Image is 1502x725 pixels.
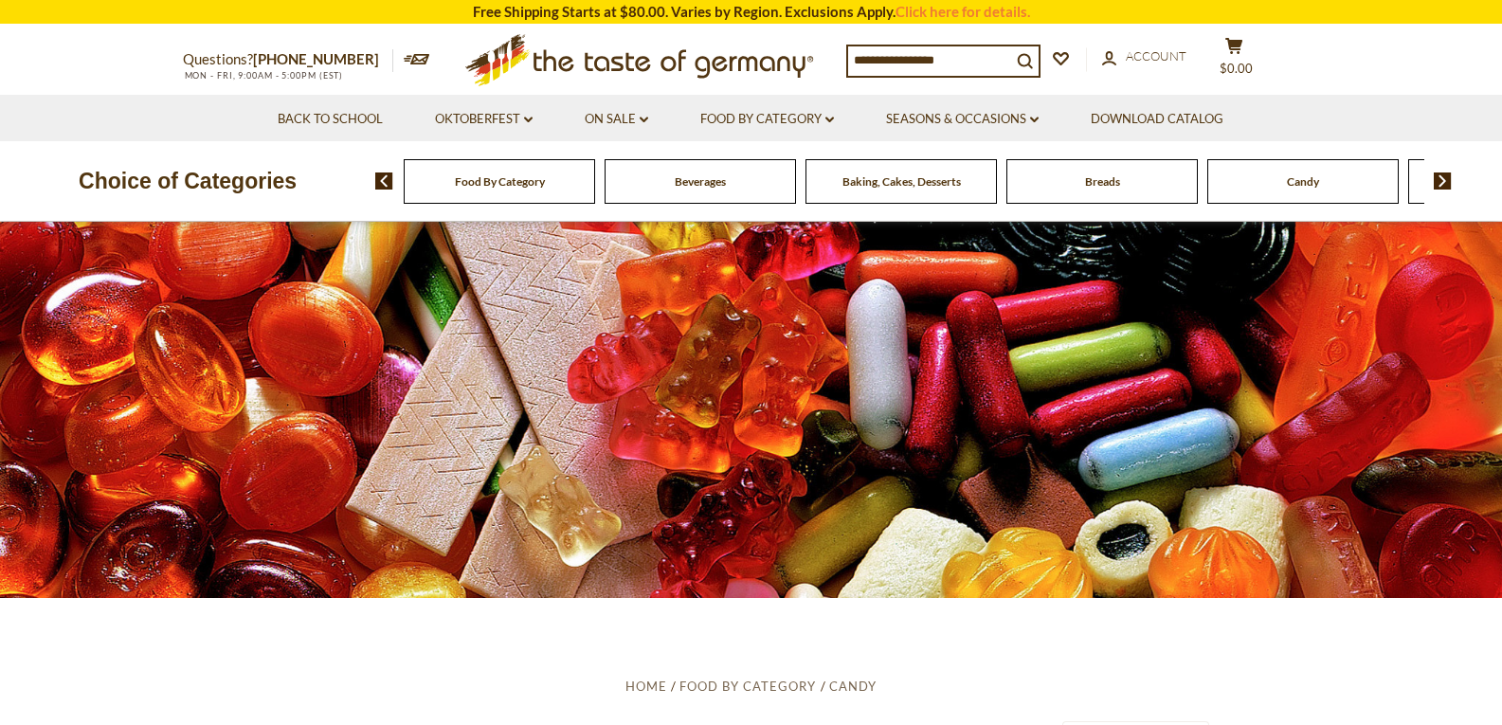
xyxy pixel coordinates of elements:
[278,109,383,130] a: Back to School
[1126,48,1186,63] span: Account
[1091,109,1223,130] a: Download Catalog
[700,109,834,130] a: Food By Category
[896,3,1030,20] a: Click here for details.
[183,47,393,72] p: Questions?
[585,109,648,130] a: On Sale
[829,679,877,694] a: Candy
[455,174,545,189] a: Food By Category
[435,109,533,130] a: Oktoberfest
[625,679,667,694] a: Home
[1220,61,1253,76] span: $0.00
[1434,172,1452,190] img: next arrow
[375,172,393,190] img: previous arrow
[675,174,726,189] a: Beverages
[183,70,344,81] span: MON - FRI, 9:00AM - 5:00PM (EST)
[1206,37,1263,84] button: $0.00
[253,50,379,67] a: [PHONE_NUMBER]
[886,109,1039,130] a: Seasons & Occasions
[679,679,816,694] a: Food By Category
[1102,46,1186,67] a: Account
[1085,174,1120,189] a: Breads
[1287,174,1319,189] a: Candy
[842,174,961,189] a: Baking, Cakes, Desserts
